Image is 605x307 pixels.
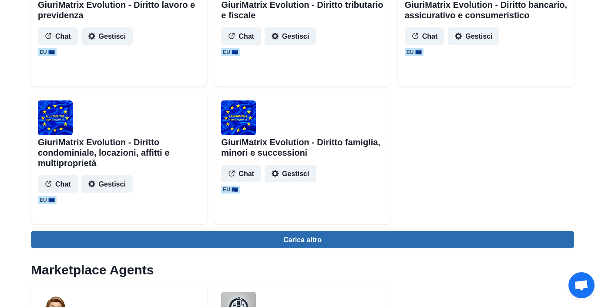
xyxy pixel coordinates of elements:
[221,165,261,182] button: Chat
[568,272,595,298] div: Aprire la chat
[448,27,499,45] button: Gestisci
[405,27,445,45] button: Chat
[31,231,574,248] button: Carica altro
[38,137,200,168] h2: GiuriMatrix Evolution - Diritto condominiale, locazioni, affitti e multiproprietà
[38,100,73,135] img: user%2F1706%2F174da808-a3df-4f62-bc81-3bfcd94179e8
[221,186,240,194] span: EU 🇪🇺
[265,27,316,45] button: Gestisci
[81,27,133,45] button: Gestisci
[81,175,133,193] button: Gestisci
[221,100,256,135] img: user%2F1706%2F743ffb10-1b89-4ca6-9336-2c93b9db6fba
[38,196,57,204] span: EU 🇪🇺
[38,48,57,56] span: EU 🇪🇺
[221,48,240,56] span: EU 🇪🇺
[221,27,261,45] button: Chat
[38,175,78,193] button: Chat
[38,27,78,45] button: Chat
[31,262,574,278] h2: Marketplace Agents
[405,48,423,56] span: EU 🇪🇺
[265,165,316,182] button: Gestisci
[221,137,383,158] h2: GiuriMatrix Evolution - Diritto famiglia, minori e successioni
